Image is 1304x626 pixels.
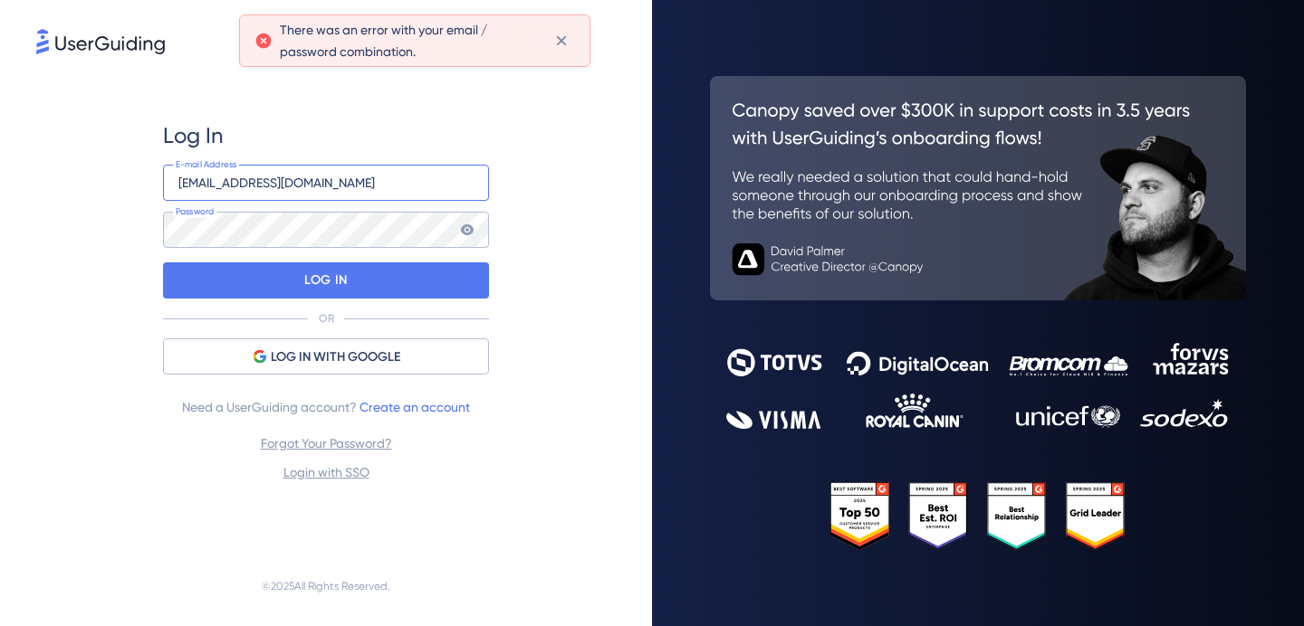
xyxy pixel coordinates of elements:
span: LOG IN WITH GOOGLE [271,346,400,368]
span: There was an error with your email / password combination. [280,19,540,62]
span: © 2025 All Rights Reserved. [262,575,390,597]
a: Create an account [360,400,470,414]
span: Log In [163,121,224,150]
img: 26c0aa7c25a843aed4baddd2b5e0fa68.svg [710,76,1246,300]
p: LOG IN [304,266,347,295]
p: OR [319,311,334,326]
a: Login with SSO [283,465,369,479]
img: 8faab4ba6bc7696a72372aa768b0286c.svg [36,29,165,54]
span: Need a UserGuiding account? [182,396,470,418]
input: example@company.com [163,165,489,201]
a: Forgot Your Password? [261,436,392,451]
img: 25303e33045975176eb484905ab012ff.svg [830,482,1126,549]
img: 9302ce2ac39453076f5bc0f2f2ca889b.svg [726,343,1230,429]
